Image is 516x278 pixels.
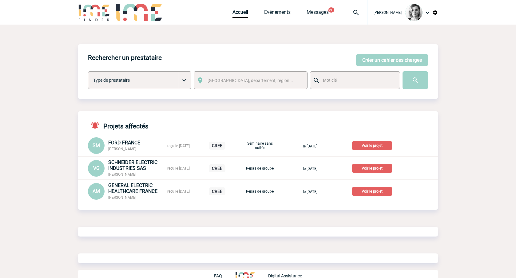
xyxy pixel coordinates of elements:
[108,195,136,200] span: [PERSON_NAME]
[303,144,317,148] span: le [DATE]
[374,10,402,15] span: [PERSON_NAME]
[167,166,190,170] span: reçu le [DATE]
[303,166,317,171] span: le [DATE]
[264,9,291,18] a: Evénements
[167,144,190,148] span: reçu le [DATE]
[88,121,149,130] h4: Projets affectés
[405,4,423,21] img: 103019-1.png
[352,142,395,148] a: Voir le projet
[108,172,136,177] span: [PERSON_NAME]
[78,4,110,21] img: IME-Finder
[167,189,190,194] span: reçu le [DATE]
[108,159,157,171] span: SCHNEIDER ELECTRIC INDUSTRIES SAS
[352,187,392,196] p: Voir le projet
[93,143,100,148] span: SM
[209,142,225,150] p: CREE
[244,189,275,194] p: Repas de groupe
[90,121,103,130] img: notifications-active-24-px-r.png
[403,71,428,89] input: Submit
[232,9,248,18] a: Accueil
[88,54,162,61] h4: Rechercher un prestataire
[93,165,100,171] span: VG
[303,190,317,194] span: le [DATE]
[209,164,225,172] p: CREE
[352,141,392,150] p: Voir le projet
[108,147,136,151] span: [PERSON_NAME]
[93,188,100,194] span: AM
[244,166,275,170] p: Repas de groupe
[244,141,275,150] p: Séminaire sans nuitée
[352,188,395,194] a: Voir le projet
[108,140,140,146] span: FORD FRANCE
[328,7,334,13] button: 99+
[307,9,329,18] a: Messages
[209,187,225,195] p: CREE
[321,76,394,84] input: Mot clé
[208,78,293,83] span: [GEOGRAPHIC_DATA], département, région...
[352,165,395,171] a: Voir le projet
[108,182,157,194] span: GENERAL ELECTRIC HEALTHCARE FRANCE
[352,164,392,173] p: Voir le projet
